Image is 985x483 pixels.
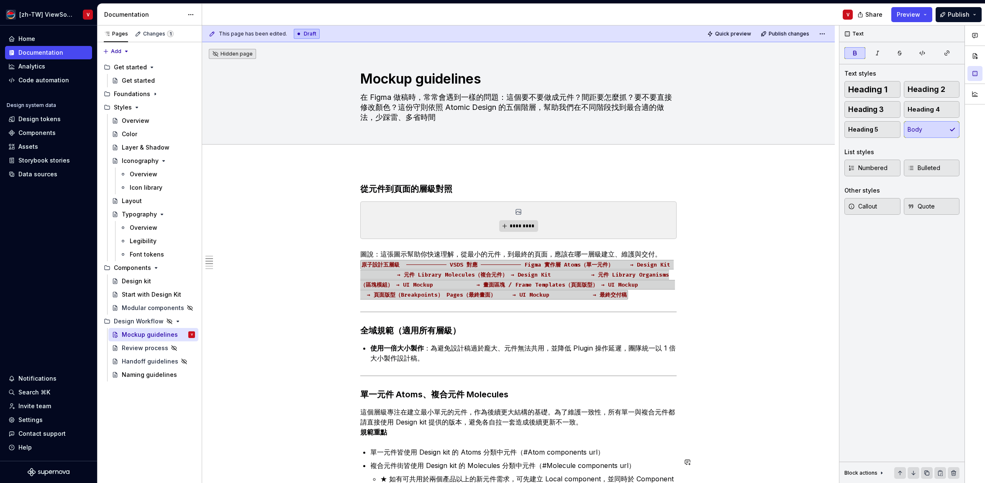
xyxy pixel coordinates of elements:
div: Legibility [130,237,156,245]
div: Pages [104,31,128,37]
div: Settings [18,416,43,424]
div: Code automation [18,76,69,84]
div: [zh-TW] ViewSonic Design System [19,10,73,19]
span: Heading 3 [848,105,884,114]
strong: 使用一倍大小製作 [370,344,424,352]
button: Publish [936,7,982,22]
button: Publish changes [758,28,813,40]
p: ：為避免設計稿過於龐大、元件無法共用，並降低 Plugin 操作延遲，團隊統一以 1 倍大小製作設計稿。 [370,343,677,363]
button: Heading 1 [844,81,900,98]
a: Design kit [108,275,198,288]
a: Code automation [5,74,92,87]
button: Quote [904,198,960,215]
a: Overview [108,114,198,127]
div: Handoff guidelines [122,357,178,366]
div: Overview [130,170,157,178]
div: Get started [114,63,147,71]
div: Help [18,443,32,452]
span: Add [111,48,121,55]
a: Analytics [5,60,92,73]
div: Get started [122,76,155,85]
div: Components [100,261,198,275]
a: Storybook stories [5,154,92,167]
img: c932e1d8-b7d6-4eaa-9a3f-1bdf2902ae77.png [6,10,16,20]
span: This page has been edited. [219,31,287,37]
button: Help [5,441,92,454]
div: Other styles [844,186,880,195]
div: Color [122,130,137,138]
a: Iconography [108,154,198,168]
div: Components [18,129,56,137]
div: V [87,11,90,18]
div: Foundations [100,87,198,101]
div: Invite team [18,402,51,410]
span: Share [865,10,882,19]
a: Font tokens [116,248,198,261]
div: Data sources [18,170,57,178]
a: Design tokens [5,112,92,126]
span: Heading 1 [848,85,888,94]
div: Block actions [844,467,885,479]
div: Iconography [122,157,159,165]
div: Design Workflow [114,317,164,325]
button: Heading 2 [904,81,960,98]
div: Design tokens [18,115,61,123]
div: Typography [122,210,157,219]
a: Data sources [5,168,92,181]
div: V [846,11,849,18]
a: Documentation [5,46,92,59]
p: 複合元件街皆使用 Design kit 的 Molecules 分類中元件（#Molecule components url） [370,460,677,470]
span: Publish [948,10,970,19]
button: [zh-TW] ViewSonic Design SystemV [2,5,95,23]
button: Bulleted [904,160,960,176]
div: Hidden page [212,51,253,57]
div: Modular components [122,304,184,312]
span: Heading 5 [848,125,878,134]
textarea: 在 Figma 做稿時，常常會遇到一樣的問題：這個要不要做成元件？間距要怎麼抓？要不要直接修改顏色？這份守則依照 Atomic Design 的五個階層，幫助我們在不同階段找到最合適的做法，少踩... [359,91,675,124]
a: Home [5,32,92,46]
a: Legibility [116,234,198,248]
span: Draft [304,31,316,37]
div: Design Workflow [100,315,198,328]
span: Heading 4 [908,105,940,114]
div: Home [18,35,35,43]
button: Heading 3 [844,101,900,118]
div: Analytics [18,62,45,71]
span: Publish changes [769,31,809,37]
a: Color [108,127,198,141]
div: Storybook stories [18,156,70,165]
p: 這個層級專注在建立最小單元的元件，作為後續更大結構的基礎。為了維護一致性，所有單一與複合元件都請直接使用 Design kit 提供的版本，避免各自拉一套造成後續更新不一致。 [360,407,677,437]
div: Icon library [130,183,162,192]
a: Naming guidelines [108,368,198,381]
div: Font tokens [130,250,164,259]
button: Search ⌘K [5,386,92,399]
button: Heading 4 [904,101,960,118]
span: Callout [848,202,877,211]
p: 圖說：這張圖示幫助你快速理解，從最小的元件，到最終的頁面，應該在哪一層級建立、維護與交付。 [360,249,677,299]
code: 原子設計五層級 ──────────── VSDS 對應 ──────────── Figma 實作層 Atoms（單一元件） → Design Kit → 元件 Library Molecul... [360,260,675,300]
h3: 單一元件 Atoms、複合元件 Molecules [360,389,677,400]
button: Preview [891,7,932,22]
span: Preview [897,10,920,19]
div: Styles [114,103,132,112]
div: Foundations [114,90,150,98]
div: List styles [844,148,874,156]
a: Review process [108,341,198,355]
a: Handoff guidelines [108,355,198,368]
h3: 全域規範（適用所有層級） [360,325,677,336]
div: V [191,330,193,339]
a: Components [5,126,92,140]
a: Overview [116,168,198,181]
button: Numbered [844,160,900,176]
span: 1 [167,31,174,37]
button: Add [100,46,132,57]
div: Layout [122,197,142,205]
div: Design kit [122,277,151,285]
div: Overview [130,224,157,232]
button: Heading 5 [844,121,900,138]
strong: 規範重點 [360,428,387,436]
span: Heading 2 [908,85,945,94]
div: Text styles [844,69,876,78]
a: Icon library [116,181,198,194]
button: Callout [844,198,900,215]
